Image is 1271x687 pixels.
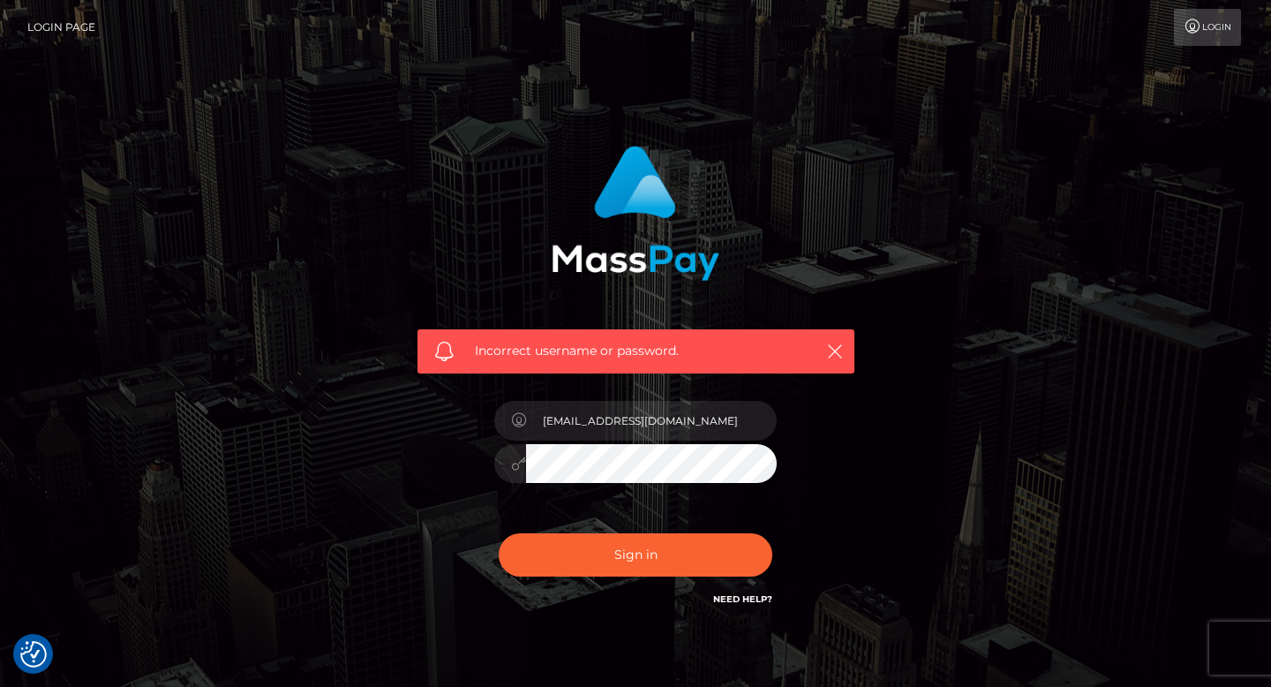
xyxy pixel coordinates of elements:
[1174,9,1241,46] a: Login
[20,641,47,668] button: Consent Preferences
[552,146,719,281] img: MassPay Login
[499,533,772,577] button: Sign in
[475,342,797,360] span: Incorrect username or password.
[713,593,772,605] a: Need Help?
[20,641,47,668] img: Revisit consent button
[27,9,95,46] a: Login Page
[526,401,777,441] input: Username...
